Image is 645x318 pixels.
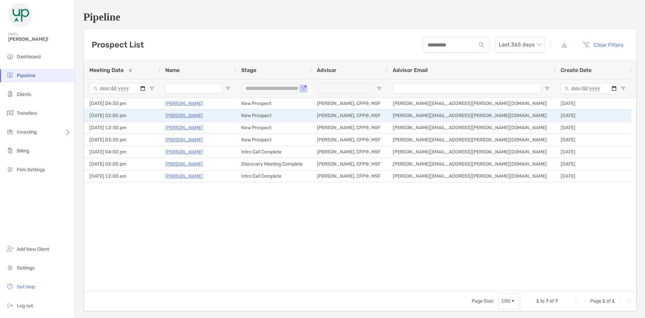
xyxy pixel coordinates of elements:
[92,40,144,49] h3: Prospect List
[6,263,14,272] img: settings icon
[17,92,31,97] span: Clients
[555,110,631,121] div: [DATE]
[6,52,14,60] img: dashboard icon
[620,86,626,91] button: Open Filter Menu
[555,134,631,146] div: [DATE]
[311,122,387,134] div: [PERSON_NAME], CFP®, MSF
[8,36,71,42] span: [PERSON_NAME]!
[555,122,631,134] div: [DATE]
[393,67,428,73] span: Advisor Email
[536,298,539,304] span: 1
[574,298,579,304] div: First Page
[387,146,555,158] div: [PERSON_NAME][EMAIL_ADDRESS][PERSON_NAME][DOMAIN_NAME]
[17,284,35,290] span: Get Help
[84,146,160,158] div: [DATE] 04:00 pm
[545,86,550,91] button: Open Filter Menu
[236,122,311,134] div: New Prospect
[17,54,41,60] span: Dashboard
[377,86,382,91] button: Open Filter Menu
[165,99,203,108] a: [PERSON_NAME]
[387,110,555,121] div: [PERSON_NAME][EMAIL_ADDRESS][PERSON_NAME][DOMAIN_NAME]
[84,170,160,182] div: [DATE] 12:00 am
[84,158,160,170] div: [DATE] 02:00 pm
[17,148,29,154] span: Billing
[311,146,387,158] div: [PERSON_NAME], CFP®, MSF
[236,170,311,182] div: Intro Call Complete
[387,158,555,170] div: [PERSON_NAME][EMAIL_ADDRESS][PERSON_NAME][DOMAIN_NAME]
[555,146,631,158] div: [DATE]
[499,37,541,52] span: Last 365 days
[83,11,637,23] h1: Pipeline
[17,110,37,116] span: Transfers
[89,83,146,94] input: Meeting Date Filter Input
[6,282,14,290] img: get-help icon
[555,158,631,170] div: [DATE]
[311,170,387,182] div: [PERSON_NAME], CFP®, MSF
[165,83,222,94] input: Name Filter Input
[17,73,35,78] span: Pipeline
[550,298,554,304] span: of
[6,90,14,98] img: clients icon
[626,298,631,304] div: Last Page
[555,98,631,109] div: [DATE]
[393,83,542,94] input: Advisor Email Filter Input
[165,123,203,132] a: [PERSON_NAME]
[582,298,588,304] div: Previous Page
[501,298,510,304] div: 100
[236,146,311,158] div: Intro Call Complete
[6,128,14,136] img: investing icon
[6,165,14,173] img: firm-settings icon
[311,134,387,146] div: [PERSON_NAME], CFP®, MSF
[561,67,592,73] span: Create Date
[577,37,629,52] button: Clear Filters
[387,134,555,146] div: [PERSON_NAME][EMAIL_ADDRESS][PERSON_NAME][DOMAIN_NAME]
[555,170,631,182] div: [DATE]
[236,98,311,109] div: New Prospect
[606,298,611,304] span: of
[236,158,311,170] div: Discovery Meeting Complete
[8,3,32,27] img: Zoe Logo
[225,86,230,91] button: Open Filter Menu
[165,67,180,73] span: Name
[387,122,555,134] div: [PERSON_NAME][EMAIL_ADDRESS][PERSON_NAME][DOMAIN_NAME]
[6,109,14,117] img: transfers icon
[311,110,387,121] div: [PERSON_NAME], CFP®, MSF
[149,86,155,91] button: Open Filter Menu
[301,86,306,91] button: Open Filter Menu
[17,303,33,309] span: Log out
[165,160,203,168] a: [PERSON_NAME]
[165,172,203,180] a: [PERSON_NAME]
[84,110,160,121] div: [DATE] 02:00 pm
[540,298,545,304] span: to
[555,298,558,304] span: 7
[311,158,387,170] div: [PERSON_NAME], CFP®, MSF
[387,170,555,182] div: [PERSON_NAME][EMAIL_ADDRESS][PERSON_NAME][DOMAIN_NAME]
[165,148,203,156] a: [PERSON_NAME]
[89,67,124,73] span: Meeting Date
[165,136,203,144] a: [PERSON_NAME]
[236,134,311,146] div: New Prospect
[17,265,35,271] span: Settings
[84,134,160,146] div: [DATE] 03:30 pm
[617,298,623,304] div: Next Page
[6,301,14,309] img: logout icon
[84,98,160,109] div: [DATE] 04:30 pm
[6,245,14,253] img: add_new_client icon
[165,111,203,120] a: [PERSON_NAME]
[317,67,337,73] span: Advisor
[590,298,601,304] span: Page
[236,110,311,121] div: New Prospect
[602,298,605,304] span: 1
[6,71,14,79] img: pipeline icon
[498,293,520,309] div: Page Size
[311,98,387,109] div: [PERSON_NAME], CFP®, MSF
[6,146,14,154] img: billing icon
[546,298,549,304] span: 7
[84,122,160,134] div: [DATE] 12:30 pm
